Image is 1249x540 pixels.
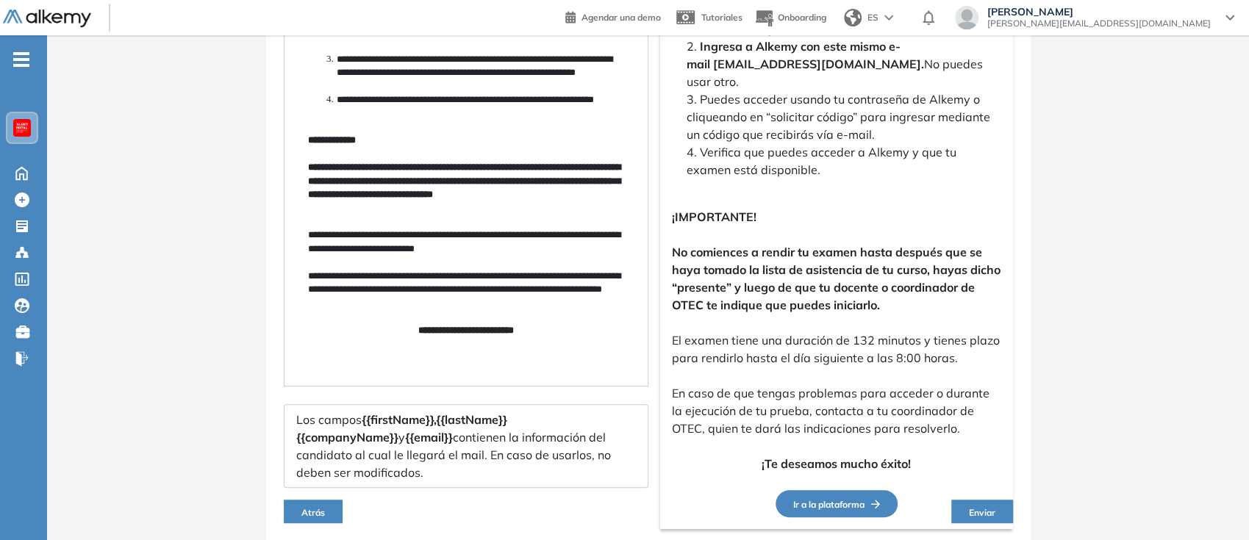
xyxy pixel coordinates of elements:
p: En caso de que tengas problemas para acceder o durante la ejecución de tu prueba, contacta a tu c... [672,384,1001,437]
img: https://assets.alkemy.org/workspaces/620/d203e0be-08f6-444b-9eae-a92d815a506f.png [16,122,28,134]
img: arrow [884,15,893,21]
li: Verifica que puedes acceder a Alkemy y que tu examen está disponible. [687,143,1001,179]
button: Onboarding [754,2,826,34]
img: Logo [3,10,91,28]
span: Atrás [301,507,325,518]
strong: [EMAIL_ADDRESS][DOMAIN_NAME]. [713,57,924,71]
strong: ¡Te deseamos mucho éxito! [762,456,911,471]
img: world [844,9,862,26]
span: [PERSON_NAME] [987,6,1211,18]
span: {{lastName}} [436,412,507,427]
li: Puedes acceder usando tu contraseña de Alkemy o cliqueando en “solicitar código” para ingresar me... [687,90,1001,143]
strong: No comiences a rendir tu examen hasta después que se haya tomado la lista de asistencia de tu cur... [672,245,1001,312]
span: Agendar una demo [581,12,661,23]
button: Atrás [284,500,343,523]
i: - [13,58,29,61]
span: Enviar [969,507,995,518]
strong: ¡IMPORTANTE! [672,209,756,224]
div: Los campos y contienen la información del candidato al cual le llegará el mail. En caso de usarlo... [284,404,648,488]
li: No puedes usar otro. [687,37,1001,90]
p: El examen tiene una duración de 132 minutos y tienes plazo para rendirlo hasta el día siguiente a... [672,331,1001,367]
span: ES [867,11,878,24]
a: Agendar una demo [565,7,661,25]
button: Enviar [951,500,1013,523]
span: {{email}} [405,430,453,444]
strong: Ingresa a Alkemy con este mismo e-mail [687,39,901,71]
span: {{companyName}} [296,430,398,444]
span: Onboarding [778,12,826,23]
span: Tutoriales [701,12,742,23]
span: {{firstName}}, [362,412,436,427]
span: [PERSON_NAME][EMAIL_ADDRESS][DOMAIN_NAME] [987,18,1211,29]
